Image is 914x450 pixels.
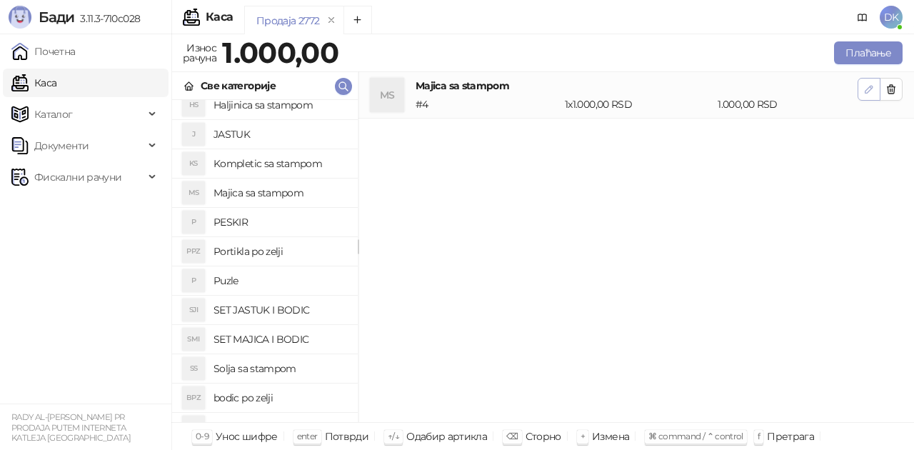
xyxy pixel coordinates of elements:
[325,427,369,446] div: Потврди
[182,181,205,204] div: MS
[180,39,219,67] div: Износ рачуна
[214,269,346,292] h4: Puzle
[34,100,73,129] span: Каталог
[182,211,205,234] div: P
[214,299,346,321] h4: SET JASTUK I BODIC
[767,427,814,446] div: Претрага
[182,269,205,292] div: P
[256,13,319,29] div: Продаја 2772
[11,37,76,66] a: Почетна
[851,6,874,29] a: Документација
[214,152,346,175] h4: Kompletic sa stampom
[182,152,205,175] div: KS
[416,78,858,94] h4: Majica sa stampom
[214,94,346,116] h4: Haljinica sa stampom
[214,211,346,234] h4: PESKIR
[214,416,346,439] h4: bodic sa stampom
[343,6,372,34] button: Add tab
[182,94,205,116] div: HS
[388,431,399,441] span: ↑/↓
[11,412,131,443] small: RADY AL-[PERSON_NAME] PR PRODAJA PUTEM INTERNETA KATLEJA [GEOGRAPHIC_DATA]
[34,163,121,191] span: Фискални рачуни
[758,431,760,441] span: f
[214,181,346,204] h4: Majica sa stampom
[222,35,338,70] strong: 1.000,00
[297,431,318,441] span: enter
[214,328,346,351] h4: SET MAJICA I BODIC
[172,100,358,422] div: grid
[214,386,346,409] h4: bodic po zelji
[182,386,205,409] div: BPZ
[182,328,205,351] div: SMI
[322,14,341,26] button: remove
[526,427,561,446] div: Сторно
[182,416,205,439] div: BS
[11,69,56,97] a: Каса
[214,357,346,380] h4: Solja sa stampom
[834,41,903,64] button: Плаћање
[214,240,346,263] h4: Portikla po zelji
[413,96,562,112] div: # 4
[182,123,205,146] div: J
[39,9,74,26] span: Бади
[214,123,346,146] h4: JASTUK
[648,431,743,441] span: ⌘ command / ⌃ control
[196,431,209,441] span: 0-9
[206,11,233,23] div: Каса
[880,6,903,29] span: DK
[506,431,518,441] span: ⌫
[182,240,205,263] div: PPZ
[370,78,404,112] div: MS
[201,78,276,94] div: Све категорије
[715,96,860,112] div: 1.000,00 RSD
[592,427,629,446] div: Измена
[34,131,89,160] span: Документи
[182,357,205,380] div: SS
[216,427,278,446] div: Унос шифре
[9,6,31,29] img: Logo
[182,299,205,321] div: SJI
[562,96,715,112] div: 1 x 1.000,00 RSD
[581,431,585,441] span: +
[74,12,140,25] span: 3.11.3-710c028
[406,427,487,446] div: Одабир артикла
